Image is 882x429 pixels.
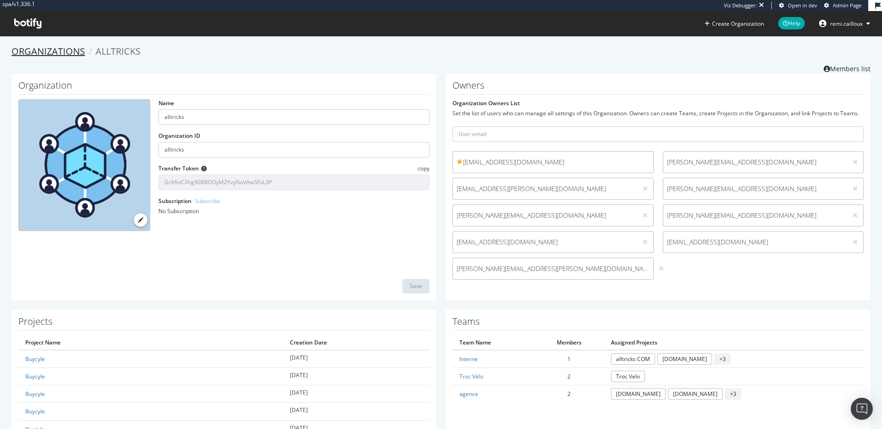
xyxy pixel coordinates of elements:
th: Assigned Projects [604,335,864,350]
a: Buycyle [25,390,45,398]
button: remi.cailloux [812,16,877,31]
a: [DOMAIN_NAME] [611,388,666,400]
span: [EMAIL_ADDRESS][DOMAIN_NAME] [457,237,633,247]
a: agence [459,390,478,398]
th: Project Name [18,335,283,350]
h1: Organization [18,80,430,95]
input: User email [452,126,864,142]
ol: breadcrumbs [11,45,871,58]
div: Set the list of users who can manage all settings of this Organization. Owners can create Teams, ... [452,109,864,117]
button: Create Organization [704,19,764,28]
div: No Subscription [158,207,430,215]
label: Organization Owners List [452,99,520,107]
span: [EMAIL_ADDRESS][DOMAIN_NAME] [457,158,650,167]
span: + 3 [714,353,731,365]
a: Members list [824,62,871,73]
td: [DATE] [283,350,430,368]
span: alltricks [96,45,141,57]
span: Open in dev [788,2,817,9]
h1: Owners [452,80,864,95]
span: [PERSON_NAME][EMAIL_ADDRESS][DOMAIN_NAME] [667,158,844,167]
span: [PERSON_NAME][EMAIL_ADDRESS][DOMAIN_NAME] [667,184,844,193]
span: copy [418,164,430,172]
div: Save [410,282,422,290]
a: Troc Velo [611,371,645,382]
th: Creation Date [283,335,430,350]
td: [DATE] [283,403,430,420]
a: [DOMAIN_NAME] [657,353,712,365]
a: Open in dev [779,2,817,9]
h1: Teams [452,316,864,331]
input: Organization ID [158,142,430,158]
span: [PERSON_NAME][EMAIL_ADDRESS][DOMAIN_NAME] [667,211,844,220]
a: Admin Page [824,2,861,9]
input: name [158,109,430,125]
a: Interne [459,355,478,363]
label: Subscription [158,197,220,205]
span: Admin Page [833,2,861,9]
td: 2 [534,385,604,403]
td: [DATE] [283,385,430,403]
div: Viz Debugger: [724,2,757,9]
span: [PERSON_NAME][EMAIL_ADDRESS][DOMAIN_NAME] [457,211,633,220]
span: Help [778,17,805,29]
a: Organizations [11,45,85,57]
span: remi.cailloux [830,20,863,28]
td: 2 [534,368,604,385]
a: Buycyle [25,407,45,415]
div: Open Intercom Messenger [851,398,873,420]
button: Save [402,279,430,294]
a: alltricks COM [611,353,655,365]
span: [EMAIL_ADDRESS][DOMAIN_NAME] [667,237,844,247]
label: Transfer Token [158,164,199,172]
a: Buycyle [25,355,45,363]
span: [EMAIL_ADDRESS][PERSON_NAME][DOMAIN_NAME] [457,184,633,193]
th: Members [534,335,604,350]
td: [DATE] [283,368,430,385]
a: Troc Vélo [459,373,483,380]
a: Buycyle [25,373,45,380]
h1: Projects [18,316,430,331]
td: 1 [534,350,604,368]
label: Name [158,99,174,107]
span: [PERSON_NAME][EMAIL_ADDRESS][PERSON_NAME][DOMAIN_NAME] [457,264,650,273]
label: Organization ID [158,132,200,140]
span: + 3 [725,388,741,400]
th: Team Name [452,335,534,350]
a: [DOMAIN_NAME] [668,388,723,400]
a: - Subscribe [192,197,220,205]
